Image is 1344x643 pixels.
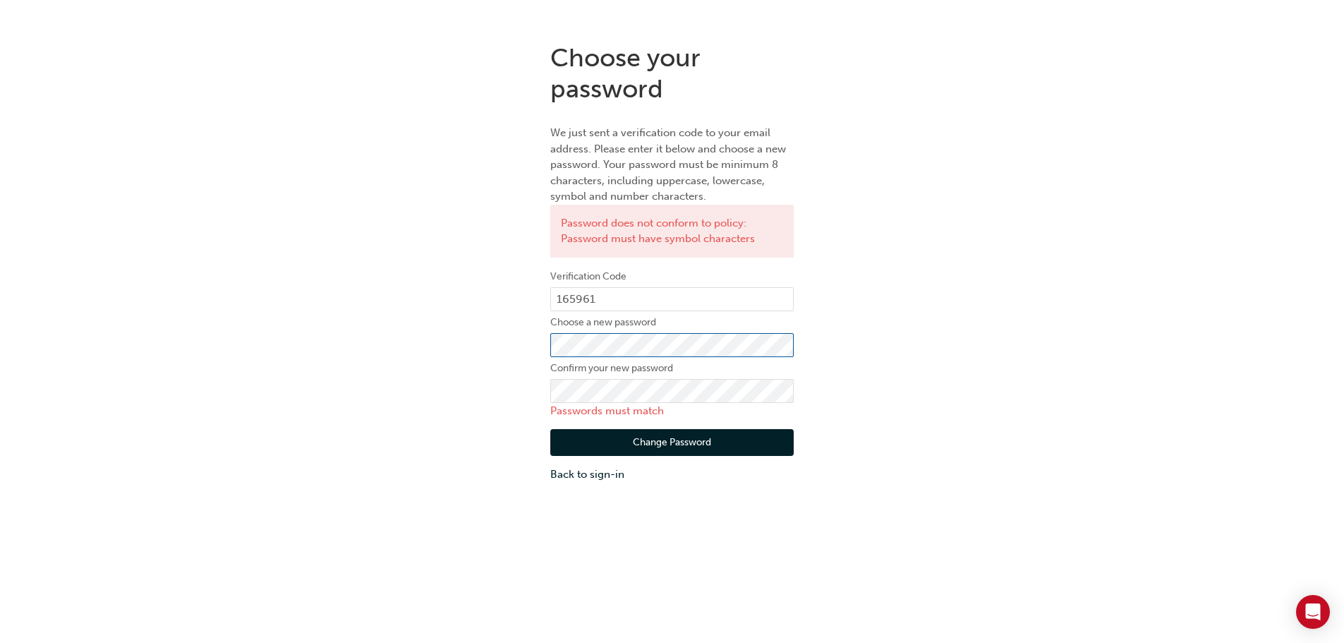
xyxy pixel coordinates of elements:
input: e.g. 123456 [550,287,794,311]
p: We just sent a verification code to your email address. Please enter it below and choose a new pa... [550,125,794,205]
div: Password does not conform to policy: Password must have symbol characters [550,205,794,258]
button: Change Password [550,429,794,456]
a: Back to sign-in [550,467,794,483]
h1: Choose your password [550,42,794,104]
label: Choose a new password [550,314,794,331]
p: Passwords must match [550,403,794,419]
div: Open Intercom Messenger [1296,595,1330,629]
label: Confirm your new password [550,360,794,377]
label: Verification Code [550,268,794,285]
